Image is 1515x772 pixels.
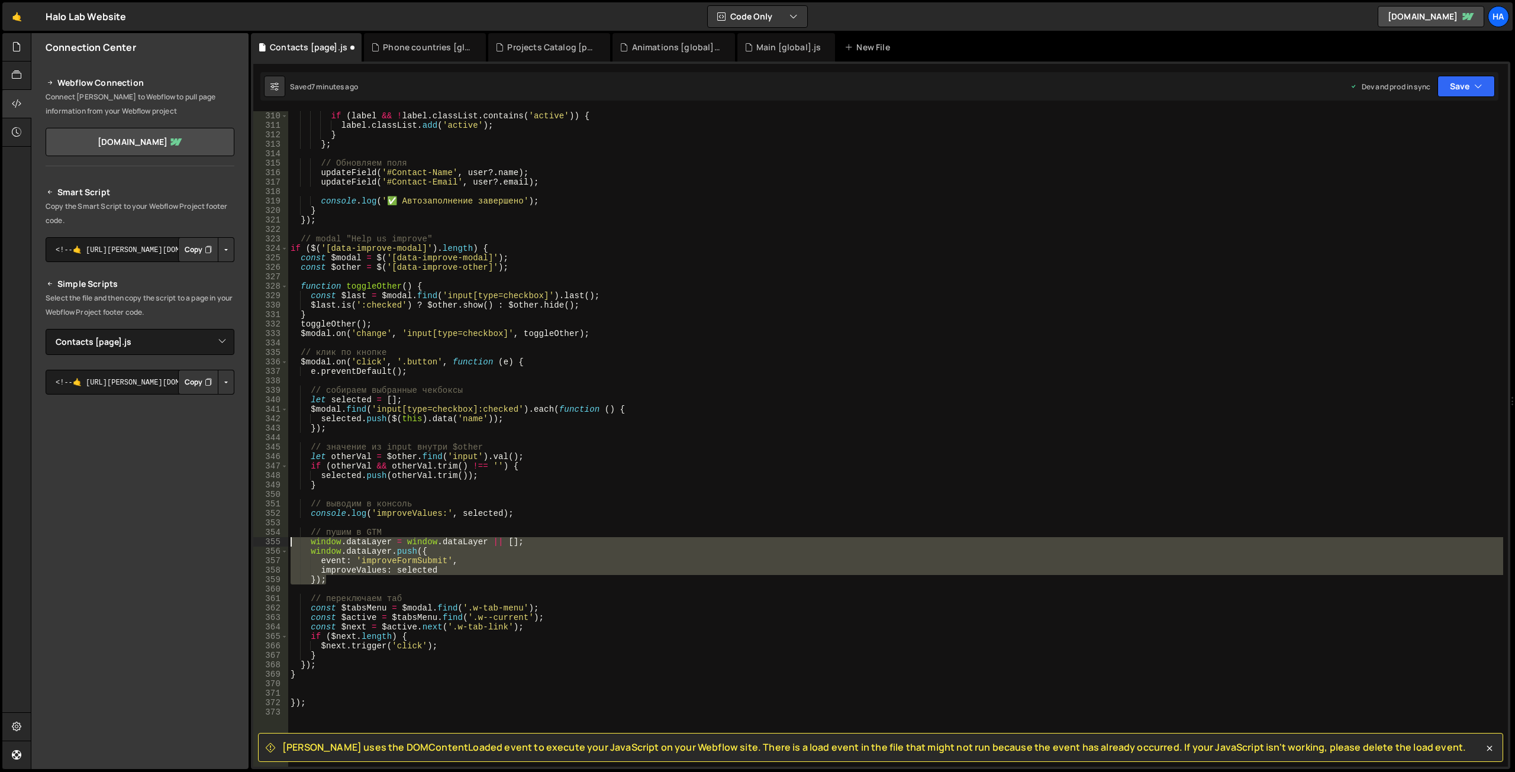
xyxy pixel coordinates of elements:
[253,452,288,461] div: 346
[253,282,288,291] div: 328
[253,547,288,556] div: 356
[253,584,288,594] div: 360
[253,499,288,509] div: 351
[253,405,288,414] div: 341
[253,140,288,149] div: 313
[253,357,288,367] div: 336
[253,234,288,244] div: 323
[253,518,288,528] div: 353
[46,9,127,24] div: Halo Lab Website
[253,566,288,575] div: 358
[253,130,288,140] div: 312
[46,90,234,118] p: Connect [PERSON_NAME] to Webflow to pull page information from your Webflow project
[1350,82,1430,92] div: Dev and prod in sync
[253,603,288,613] div: 362
[46,277,234,291] h2: Simple Scripts
[253,594,288,603] div: 361
[253,442,288,452] div: 345
[253,509,288,518] div: 352
[253,111,288,121] div: 310
[46,414,236,521] iframe: YouTube video player
[253,376,288,386] div: 338
[1488,6,1509,27] a: Ha
[253,386,288,395] div: 339
[253,310,288,319] div: 331
[253,319,288,329] div: 332
[46,185,234,199] h2: Smart Script
[282,741,1466,754] span: [PERSON_NAME] uses the DOMContentLoaded event to execute your JavaScript on your Webflow site. Th...
[1437,76,1495,97] button: Save
[253,632,288,641] div: 365
[383,41,472,53] div: Phone countries [global].js
[253,395,288,405] div: 340
[253,461,288,471] div: 347
[253,301,288,310] div: 330
[253,367,288,376] div: 337
[253,575,288,584] div: 359
[270,41,347,53] div: Contacts [page].js
[253,698,288,708] div: 372
[708,6,807,27] button: Code Only
[253,708,288,717] div: 373
[46,370,234,395] textarea: <!--🤙 [URL][PERSON_NAME][DOMAIN_NAME]> <script>document.addEventListener("DOMContentLoaded", func...
[253,651,288,660] div: 367
[253,414,288,424] div: 342
[253,348,288,357] div: 335
[178,237,218,262] button: Copy
[290,82,358,92] div: Saved
[178,237,234,262] div: Button group with nested dropdown
[178,370,218,395] button: Copy
[46,76,234,90] h2: Webflow Connection
[253,215,288,225] div: 321
[253,670,288,679] div: 369
[253,121,288,130] div: 311
[178,370,234,395] div: Button group with nested dropdown
[253,291,288,301] div: 329
[253,679,288,689] div: 370
[253,168,288,177] div: 316
[253,424,288,433] div: 343
[253,225,288,234] div: 322
[253,159,288,168] div: 315
[253,537,288,547] div: 355
[253,338,288,348] div: 334
[632,41,721,53] div: Animations [global].js
[253,272,288,282] div: 327
[253,263,288,272] div: 326
[253,622,288,632] div: 364
[311,82,358,92] div: 7 minutes ago
[2,2,31,31] a: 🤙
[253,528,288,537] div: 354
[46,528,236,635] iframe: YouTube video player
[46,41,136,54] h2: Connection Center
[253,689,288,698] div: 371
[253,480,288,490] div: 349
[507,41,596,53] div: Projects Catalog [page].js
[46,291,234,319] p: Select the file and then copy the script to a page in your Webflow Project footer code.
[253,187,288,196] div: 318
[253,490,288,499] div: 350
[1378,6,1484,27] a: [DOMAIN_NAME]
[253,613,288,622] div: 363
[253,149,288,159] div: 314
[253,253,288,263] div: 325
[253,206,288,215] div: 320
[46,237,234,262] textarea: <!--🤙 [URL][PERSON_NAME][DOMAIN_NAME]> <script>document.addEventListener("DOMContentLoaded", func...
[253,660,288,670] div: 368
[253,244,288,253] div: 324
[253,177,288,187] div: 317
[253,641,288,651] div: 366
[253,471,288,480] div: 348
[46,128,234,156] a: [DOMAIN_NAME]
[756,41,821,53] div: Main [global].js
[253,329,288,338] div: 333
[253,433,288,442] div: 344
[844,41,894,53] div: New File
[253,556,288,566] div: 357
[253,196,288,206] div: 319
[46,199,234,228] p: Copy the Smart Script to your Webflow Project footer code.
